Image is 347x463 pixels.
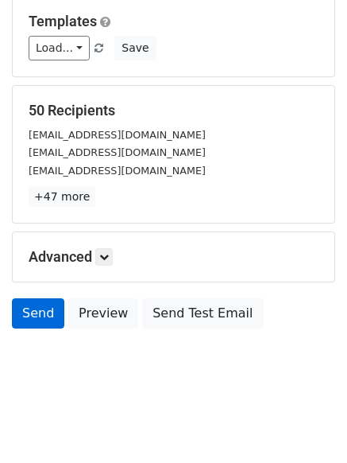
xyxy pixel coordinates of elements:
a: +47 more [29,187,95,207]
h5: Advanced [29,248,318,266]
a: Send [12,298,64,329]
small: [EMAIL_ADDRESS][DOMAIN_NAME] [29,129,206,141]
iframe: Chat Widget [268,387,347,463]
small: [EMAIL_ADDRESS][DOMAIN_NAME] [29,165,206,177]
a: Templates [29,13,97,29]
a: Preview [68,298,138,329]
a: Load... [29,36,90,60]
h5: 50 Recipients [29,102,318,119]
button: Save [114,36,156,60]
small: [EMAIL_ADDRESS][DOMAIN_NAME] [29,146,206,158]
a: Send Test Email [142,298,263,329]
